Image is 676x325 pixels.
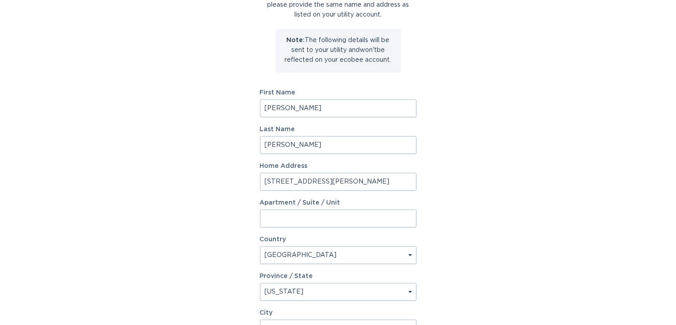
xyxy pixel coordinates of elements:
[260,200,417,206] label: Apartment / Suite / Unit
[260,126,417,133] label: Last Name
[260,163,417,169] label: Home Address
[260,310,417,316] label: City
[260,273,313,279] label: Province / State
[260,90,417,96] label: First Name
[282,35,394,65] p: The following details will be sent to your utility and won't be reflected on your ecobee account.
[260,236,286,243] label: Country
[287,37,305,43] strong: Note:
